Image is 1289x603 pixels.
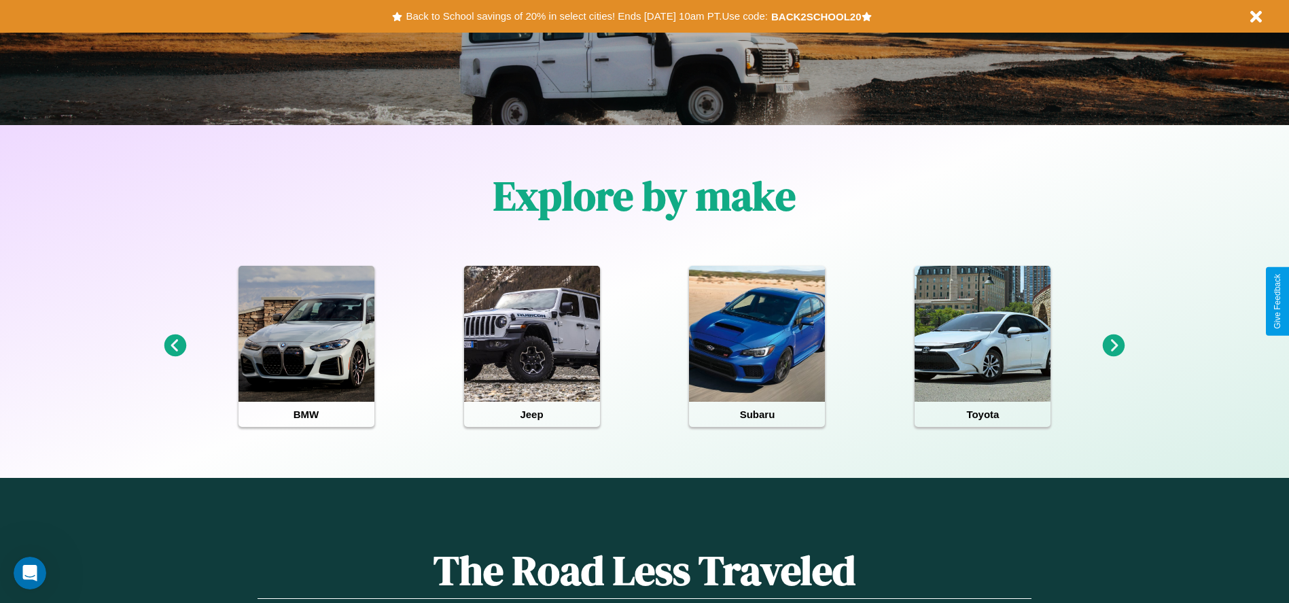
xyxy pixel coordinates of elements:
[464,402,600,427] h4: Jeep
[402,7,771,26] button: Back to School savings of 20% in select cities! Ends [DATE] 10am PT.Use code:
[1273,274,1282,329] div: Give Feedback
[258,542,1031,599] h1: The Road Less Traveled
[493,168,796,224] h1: Explore by make
[14,557,46,589] iframe: Intercom live chat
[689,402,825,427] h4: Subaru
[239,402,374,427] h4: BMW
[771,11,862,22] b: BACK2SCHOOL20
[915,402,1050,427] h4: Toyota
